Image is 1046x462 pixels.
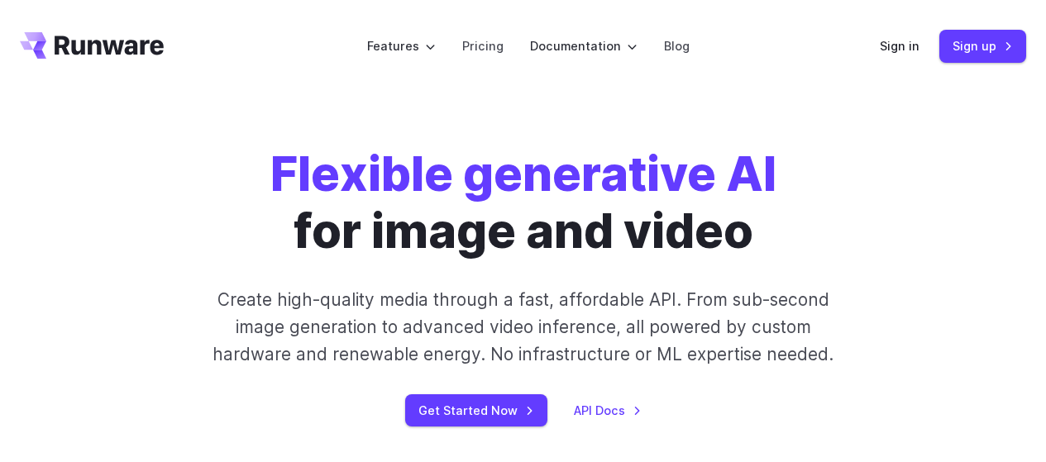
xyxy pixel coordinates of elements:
[880,36,919,55] a: Sign in
[270,145,776,260] h1: for image and video
[20,32,164,59] a: Go to /
[664,36,690,55] a: Blog
[367,36,436,55] label: Features
[270,145,776,202] strong: Flexible generative AI
[201,286,845,369] p: Create high-quality media through a fast, affordable API. From sub-second image generation to adv...
[530,36,638,55] label: Documentation
[405,394,547,426] a: Get Started Now
[462,36,504,55] a: Pricing
[939,30,1026,62] a: Sign up
[574,401,642,420] a: API Docs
